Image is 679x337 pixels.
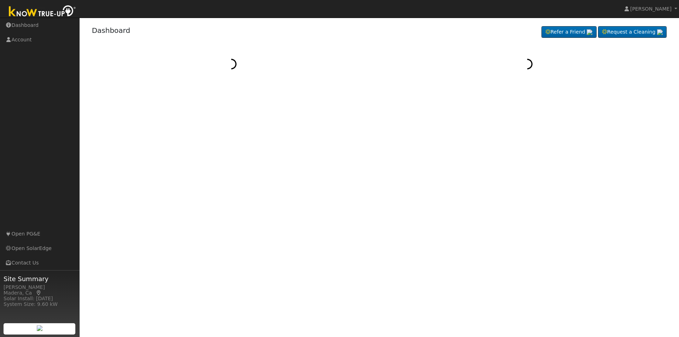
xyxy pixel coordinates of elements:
a: Request a Cleaning [598,26,667,38]
span: [PERSON_NAME] [630,6,672,12]
div: Solar Install: [DATE] [4,295,76,302]
img: retrieve [37,325,42,331]
div: [PERSON_NAME] [4,284,76,291]
img: retrieve [657,29,663,35]
div: System Size: 9.60 kW [4,301,76,308]
span: Site Summary [4,274,76,284]
div: Madera, Ca [4,289,76,297]
img: Know True-Up [5,4,80,20]
a: Dashboard [92,26,130,35]
a: Map [35,290,42,296]
img: retrieve [587,29,592,35]
a: Refer a Friend [541,26,597,38]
